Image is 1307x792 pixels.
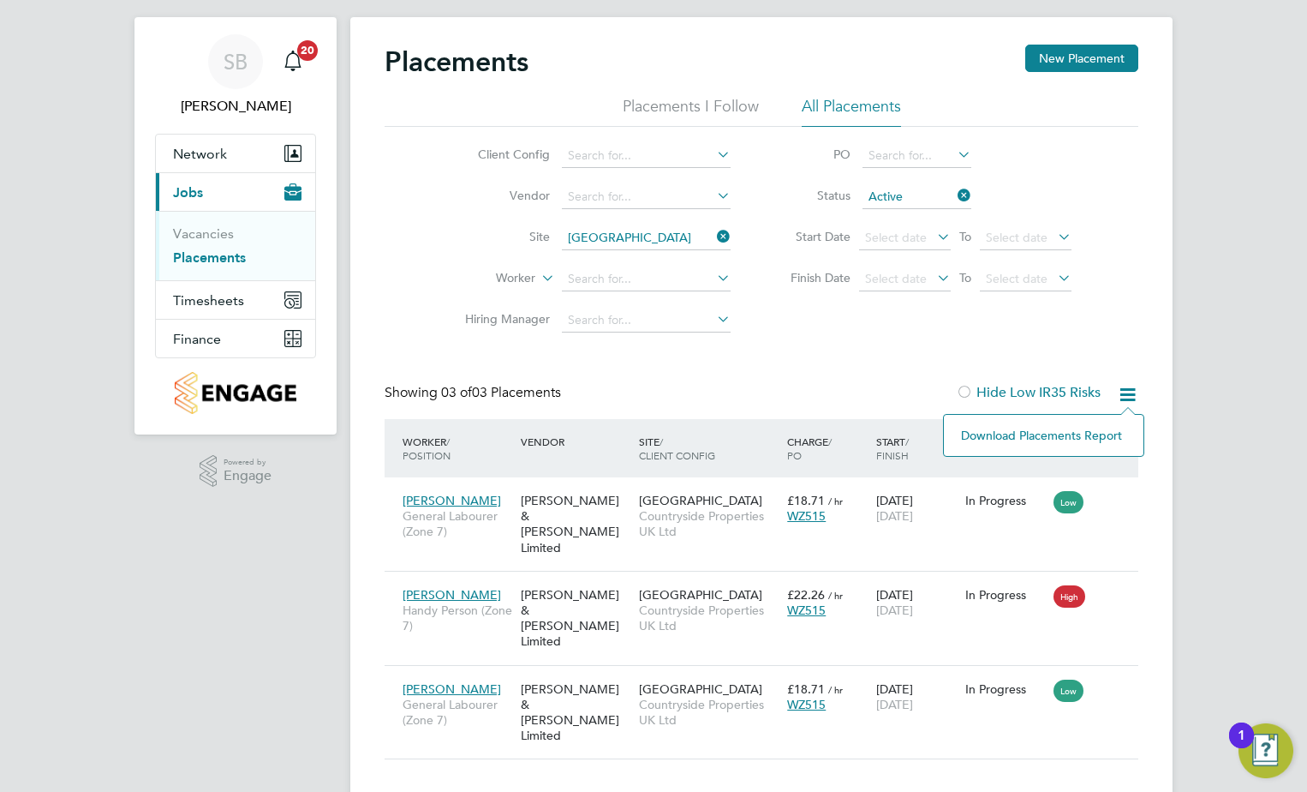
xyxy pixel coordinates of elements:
span: Low [1053,680,1083,702]
label: Hide Low IR35 Risks [956,384,1101,401]
span: WZ515 [787,508,826,524]
a: Powered byEngage [200,455,272,488]
span: [PERSON_NAME] [403,493,501,508]
span: SB [224,51,248,73]
span: [GEOGRAPHIC_DATA] [639,681,762,697]
span: Low [1053,491,1083,513]
a: Vacancies [173,225,234,242]
span: 20 [297,40,318,61]
span: / hr [828,683,843,696]
label: Vendor [451,188,550,203]
span: WZ515 [787,697,826,712]
div: [PERSON_NAME] & [PERSON_NAME] Limited [516,484,635,564]
input: Search for... [562,185,731,209]
span: To [954,225,976,248]
span: 03 Placements [441,384,561,401]
span: Samantha Bolshaw [155,96,316,117]
a: 20 [276,34,310,89]
label: Site [451,229,550,244]
div: [DATE] [872,484,961,532]
div: Vendor [516,426,635,457]
div: Start [872,426,961,471]
span: WZ515 [787,603,826,618]
label: Worker [437,270,535,287]
span: / Finish [876,435,909,462]
label: Hiring Manager [451,311,550,327]
div: [DATE] [872,673,961,721]
label: Finish Date [773,270,850,285]
span: Timesheets [173,292,244,309]
label: Status [773,188,850,203]
img: countryside-properties-logo-retina.png [175,372,295,414]
button: Open Resource Center, 1 new notification [1238,723,1293,778]
span: To [954,267,976,289]
a: Go to home page [155,372,316,414]
span: / hr [828,589,843,602]
span: [GEOGRAPHIC_DATA] [639,587,762,603]
input: Search for... [562,267,731,291]
span: / hr [828,495,843,507]
input: Search for... [562,226,731,250]
div: [PERSON_NAME] & [PERSON_NAME] Limited [516,579,635,658]
span: [DATE] [876,603,913,618]
span: General Labourer (Zone 7) [403,697,512,728]
button: Network [156,135,315,172]
label: PO [773,147,850,162]
div: Showing [385,384,564,402]
span: 03 of [441,384,472,401]
nav: Main navigation [134,17,337,435]
label: Start Date [773,229,850,244]
input: Search for... [862,144,971,168]
span: Select date [986,230,1047,245]
span: Engage [224,469,272,483]
span: Countryside Properties UK Ltd [639,603,779,633]
div: [DATE] [872,579,961,627]
div: 1 [1238,735,1245,758]
a: [PERSON_NAME]Handy Person (Zone 7)[PERSON_NAME] & [PERSON_NAME] Limited[GEOGRAPHIC_DATA]Countrysi... [398,578,1138,592]
span: / PO [787,435,832,462]
span: / Client Config [639,435,715,462]
span: [PERSON_NAME] [403,681,501,697]
a: [PERSON_NAME]General Labourer (Zone 7)[PERSON_NAME] & [PERSON_NAME] Limited[GEOGRAPHIC_DATA]Count... [398,483,1138,498]
input: Search for... [562,309,731,333]
span: [GEOGRAPHIC_DATA] [639,493,762,508]
span: Finance [173,331,221,347]
button: Finance [156,320,315,357]
button: Jobs [156,173,315,211]
div: Worker [398,426,516,471]
div: [PERSON_NAME] & [PERSON_NAME] Limited [516,673,635,753]
li: All Placements [802,96,901,127]
span: £22.26 [787,587,825,603]
div: Jobs [156,211,315,280]
a: Placements [173,249,246,266]
div: Charge [783,426,872,471]
div: Site [635,426,783,471]
div: In Progress [965,681,1046,697]
span: [DATE] [876,697,913,712]
span: High [1053,585,1085,608]
input: Search for... [562,144,731,168]
span: Network [173,146,227,162]
a: [PERSON_NAME]General Labourer (Zone 7)[PERSON_NAME] & [PERSON_NAME] Limited[GEOGRAPHIC_DATA]Count... [398,672,1138,687]
span: / Position [403,435,451,462]
div: In Progress [965,587,1046,603]
span: General Labourer (Zone 7) [403,508,512,539]
span: Powered by [224,455,272,470]
button: New Placement [1025,45,1138,72]
span: Countryside Properties UK Ltd [639,697,779,728]
span: [PERSON_NAME] [403,587,501,603]
span: Select date [865,271,927,286]
h2: Placements [385,45,528,79]
span: Countryside Properties UK Ltd [639,508,779,539]
span: £18.71 [787,681,825,697]
label: Client Config [451,147,550,162]
li: Download Placements Report [952,423,1135,447]
span: Handy Person (Zone 7) [403,603,512,633]
span: Jobs [173,184,203,201]
input: Select one [862,185,971,209]
li: Placements I Follow [623,96,759,127]
button: Timesheets [156,281,315,319]
a: SB[PERSON_NAME] [155,34,316,117]
span: Select date [986,271,1047,286]
div: In Progress [965,493,1046,508]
